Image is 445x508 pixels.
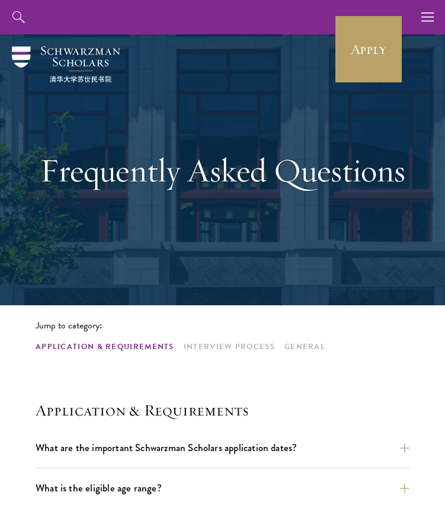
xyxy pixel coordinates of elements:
[36,149,409,191] h1: Frequently Asked Questions
[36,478,409,499] button: What is the eligible age range?
[12,46,120,82] img: Schwarzman Scholars
[184,341,275,353] a: Interview Process
[36,437,409,458] button: What are the important Schwarzman Scholars application dates?
[36,401,409,420] h4: Application & Requirements
[284,341,325,353] a: General
[335,16,402,82] a: Apply
[36,341,174,353] a: Application & Requirements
